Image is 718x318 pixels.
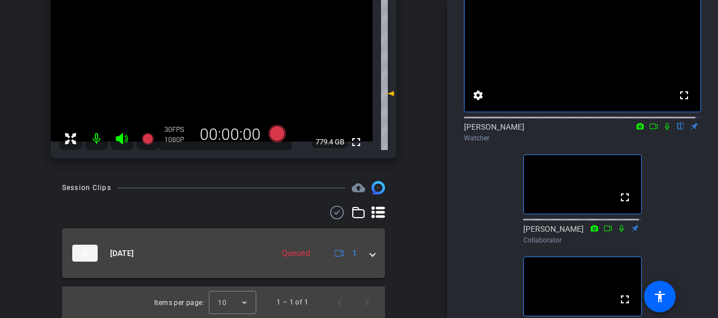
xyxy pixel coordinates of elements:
span: 1 [352,248,357,259]
mat-icon: -6 dB [381,87,395,100]
span: Destinations for your clips [352,181,365,195]
img: Session clips [371,181,385,195]
img: thumb-nail [72,245,98,262]
button: Previous page [326,289,353,316]
mat-icon: cloud_upload [352,181,365,195]
mat-icon: accessibility [653,290,667,303]
div: Collaborator [523,235,642,245]
span: 779.4 GB [312,135,348,149]
div: [PERSON_NAME] [523,223,642,245]
mat-icon: fullscreen [349,135,363,149]
mat-icon: fullscreen [677,89,691,102]
div: [PERSON_NAME] [464,121,701,143]
mat-icon: settings [471,89,485,102]
div: 1080P [164,135,192,144]
div: 00:00:00 [192,125,268,144]
div: Watcher [464,133,701,143]
mat-icon: fullscreen [618,293,632,306]
div: 1 – 1 of 1 [277,297,308,308]
div: Queued [276,247,316,260]
button: Next page [353,289,380,316]
span: [DATE] [110,248,134,259]
div: 30 [164,125,192,134]
mat-icon: fullscreen [618,191,632,204]
div: Items per page: [154,297,204,308]
mat-expansion-panel-header: thumb-nail[DATE]Queued1 [62,228,385,278]
mat-icon: flip [674,121,688,131]
div: Session Clips [62,182,111,193]
span: FPS [172,126,184,134]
